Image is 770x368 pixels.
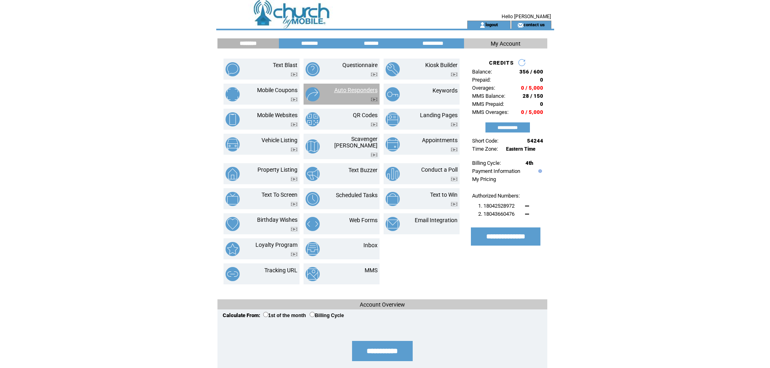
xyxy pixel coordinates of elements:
[523,22,545,27] a: contact us
[226,62,240,76] img: text-blast.png
[489,60,514,66] span: CREDITS
[365,267,378,273] a: MMS
[472,138,498,144] span: Short Code:
[420,112,458,118] a: Landing Pages
[257,217,297,223] a: Birthday Wishes
[334,87,378,93] a: Auto Responders
[472,93,505,99] span: MMS Balance:
[306,217,320,231] img: web-forms.png
[310,313,344,318] label: Billing Cycle
[226,87,240,101] img: mobile-coupons.png
[523,93,543,99] span: 28 / 150
[540,77,543,83] span: 0
[478,211,515,217] span: 2. 18043660476
[451,122,458,127] img: video.png
[306,167,320,181] img: text-buzzer.png
[226,192,240,206] img: text-to-screen.png
[291,72,297,77] img: video.png
[472,193,520,199] span: Authorized Numbers:
[360,301,405,308] span: Account Overview
[226,167,240,181] img: property-listing.png
[306,267,320,281] img: mms.png
[257,166,297,173] a: Property Listing
[451,177,458,181] img: video.png
[291,252,297,257] img: video.png
[226,242,240,256] img: loyalty-program.png
[430,191,458,198] a: Text to Win
[472,146,498,152] span: Time Zone:
[386,137,400,151] img: appointments.png
[536,169,542,173] img: help.gif
[306,192,320,206] img: scheduled-tasks.png
[521,109,543,115] span: 0 / 5,000
[517,22,523,28] img: contact_us_icon.gif
[353,112,378,118] a: QR Codes
[226,137,240,151] img: vehicle-listing.png
[451,202,458,206] img: video.png
[451,147,458,152] img: video.png
[257,112,297,118] a: Mobile Websites
[263,312,268,317] input: 1st of the month
[310,312,315,317] input: Billing Cycle
[519,69,543,75] span: 356 / 600
[371,122,378,127] img: video.png
[472,109,508,115] span: MMS Overages:
[262,191,297,198] a: Text To Screen
[540,101,543,107] span: 0
[472,85,495,91] span: Overages:
[521,85,543,91] span: 0 / 5,000
[472,69,492,75] span: Balance:
[415,217,458,223] a: Email Integration
[451,72,458,77] img: video.png
[334,136,378,149] a: Scavenger [PERSON_NAME]
[273,62,297,68] a: Text Blast
[478,203,515,209] span: 1. 18042528972
[502,14,551,19] span: Hello [PERSON_NAME]
[291,227,297,231] img: video.png
[472,176,496,182] a: My Pricing
[263,313,306,318] label: 1st of the month
[264,267,297,273] a: Tracking URL
[422,137,458,143] a: Appointments
[291,97,297,102] img: video.png
[363,242,378,248] a: Inbox
[386,167,400,181] img: conduct-a-poll.png
[226,112,240,126] img: mobile-websites.png
[425,62,458,68] a: Kiosk Builder
[472,101,504,107] span: MMS Prepaid:
[306,87,320,101] img: auto-responders.png
[421,166,458,173] a: Conduct a Poll
[306,112,320,126] img: qr-codes.png
[472,168,520,174] a: Payment Information
[262,137,297,143] a: Vehicle Listing
[386,62,400,76] img: kiosk-builder.png
[223,312,260,318] span: Calculate From:
[472,160,501,166] span: Billing Cycle:
[306,139,320,154] img: scavenger-hunt.png
[371,97,378,102] img: video.png
[291,202,297,206] img: video.png
[386,192,400,206] img: text-to-win.png
[226,267,240,281] img: tracking-url.png
[348,167,378,173] a: Text Buzzer
[485,22,498,27] a: logout
[255,242,297,248] a: Loyalty Program
[291,147,297,152] img: video.png
[342,62,378,68] a: Questionnaire
[386,112,400,126] img: landing-pages.png
[306,242,320,256] img: inbox.png
[432,87,458,94] a: Keywords
[472,77,491,83] span: Prepaid:
[527,138,543,144] span: 54244
[386,217,400,231] img: email-integration.png
[386,87,400,101] img: keywords.png
[506,146,536,152] span: Eastern Time
[291,122,297,127] img: video.png
[291,177,297,181] img: video.png
[371,72,378,77] img: video.png
[479,22,485,28] img: account_icon.gif
[226,217,240,231] img: birthday-wishes.png
[336,192,378,198] a: Scheduled Tasks
[306,62,320,76] img: questionnaire.png
[525,160,533,166] span: 4th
